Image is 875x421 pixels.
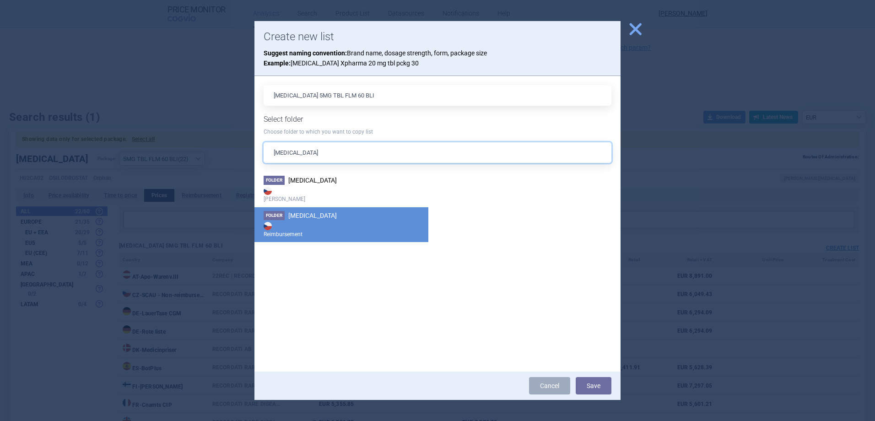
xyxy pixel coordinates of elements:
span: Folder [264,176,285,185]
strong: Suggest naming convention: [264,49,347,57]
strong: Example: [264,59,291,67]
p: Brand name, dosage strength, form, package size [MEDICAL_DATA] Xpharma 20 mg tbl pckg 30 [264,48,611,69]
input: Filter target folder… [264,142,611,163]
img: CZ [264,187,272,195]
span: isturisa [288,212,337,219]
strong: Reimbursement [264,220,419,238]
a: Cancel [529,377,570,394]
input: List name [264,85,611,106]
span: Folder [264,211,285,220]
strong: [PERSON_NAME] [264,185,419,203]
span: isturisa [288,177,337,184]
p: Choose folder to which you want to copy list [264,128,611,136]
h1: Create new list [264,30,611,43]
h1: Select folder [264,115,611,124]
button: Save [576,377,611,394]
img: CZ [264,222,272,230]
